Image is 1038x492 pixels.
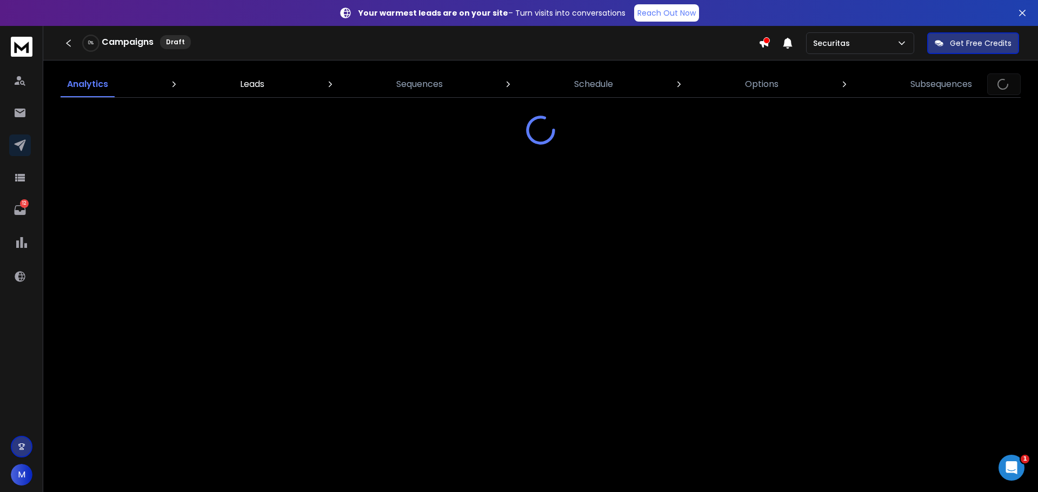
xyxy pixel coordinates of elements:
[637,8,696,18] p: Reach Out Now
[67,78,108,91] p: Analytics
[745,78,778,91] p: Options
[358,8,508,18] strong: Your warmest leads are on your site
[160,35,191,49] div: Draft
[240,78,264,91] p: Leads
[634,4,699,22] a: Reach Out Now
[88,40,94,46] p: 0 %
[568,71,620,97] a: Schedule
[102,36,154,49] h1: Campaigns
[11,37,32,57] img: logo
[396,78,443,91] p: Sequences
[927,32,1019,54] button: Get Free Credits
[11,464,32,486] button: M
[358,8,626,18] p: – Turn visits into conversations
[813,38,854,49] p: Securitas
[390,71,449,97] a: Sequences
[234,71,271,97] a: Leads
[910,78,972,91] p: Subsequences
[904,71,979,97] a: Subsequences
[738,71,785,97] a: Options
[9,199,31,221] a: 12
[61,71,115,97] a: Analytics
[20,199,29,208] p: 12
[999,455,1024,481] iframe: Intercom live chat
[1021,455,1029,463] span: 1
[574,78,613,91] p: Schedule
[950,38,1012,49] p: Get Free Credits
